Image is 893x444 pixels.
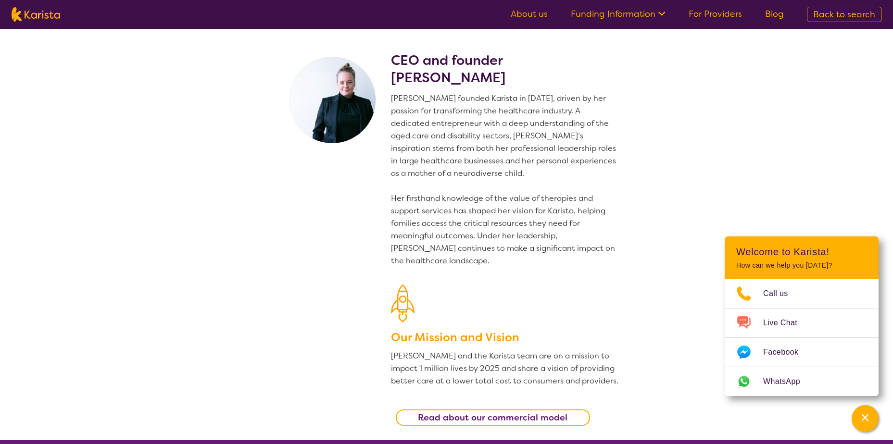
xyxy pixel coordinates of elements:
[391,284,415,322] img: Our Mission
[418,412,567,423] b: Read about our commercial model
[807,7,881,22] a: Back to search
[725,279,879,396] ul: Choose channel
[763,374,812,389] span: WhatsApp
[763,345,810,359] span: Facebook
[763,316,809,330] span: Live Chat
[689,8,742,20] a: For Providers
[765,8,784,20] a: Blog
[763,286,800,301] span: Call us
[852,405,879,432] button: Channel Menu
[391,52,620,86] h2: CEO and founder [PERSON_NAME]
[12,7,60,22] img: Karista logo
[736,246,867,258] h2: Welcome to Karista!
[725,367,879,396] a: Web link opens in a new tab.
[391,350,620,387] p: [PERSON_NAME] and the Karista team are on a mission to impact 1 million lives by 2025 and share a...
[391,329,620,346] h3: Our Mission and Vision
[571,8,666,20] a: Funding Information
[736,261,867,270] p: How can we help you [DATE]?
[511,8,548,20] a: About us
[725,236,879,396] div: Channel Menu
[813,9,875,20] span: Back to search
[391,92,620,267] p: [PERSON_NAME] founded Karista in [DATE], driven by her passion for transforming the healthcare in...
